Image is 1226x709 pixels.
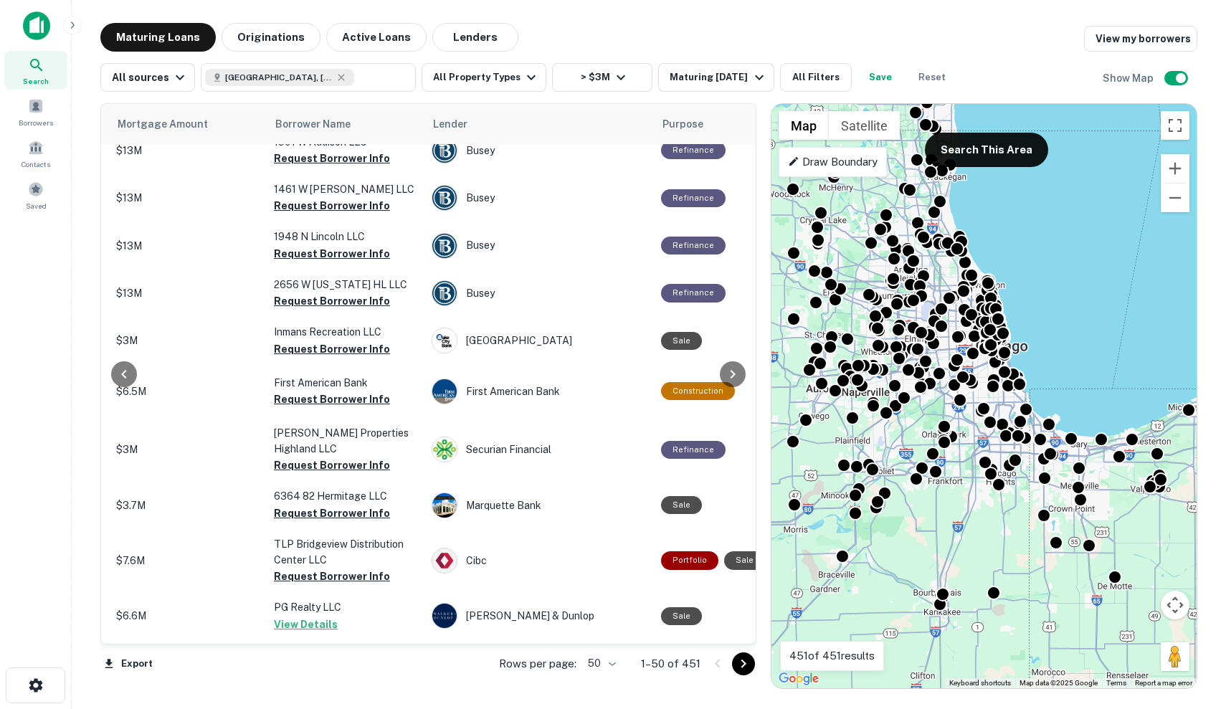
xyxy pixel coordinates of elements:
[1135,679,1192,687] a: Report a map error
[22,158,50,170] span: Contacts
[432,138,457,163] img: picture
[661,496,702,514] div: Sale
[100,63,195,92] button: All sources
[432,281,457,305] img: picture
[112,69,189,86] div: All sources
[432,23,518,52] button: Lenders
[116,608,260,624] p: $6.6M
[582,653,618,674] div: 50
[1106,679,1126,687] a: Terms (opens in new tab)
[661,189,726,207] div: This loan purpose was for refinancing
[432,548,647,574] div: Cibc
[432,493,457,518] img: picture
[274,425,417,457] p: [PERSON_NAME] Properties Highland LLC
[780,63,852,92] button: All Filters
[274,229,417,244] p: 1948 N Lincoln LLC
[19,117,53,128] span: Borrowers
[432,604,457,628] img: picture
[779,111,829,140] button: Show street map
[788,153,878,171] p: Draw Boundary
[661,284,726,302] div: This loan purpose was for refinancing
[26,200,47,211] span: Saved
[909,63,955,92] button: Reset
[4,92,67,131] a: Borrowers
[433,115,467,133] span: Lender
[432,186,457,210] img: picture
[661,141,726,159] div: This loan purpose was for refinancing
[1161,111,1189,140] button: Toggle fullscreen view
[829,111,900,140] button: Show satellite imagery
[274,488,417,504] p: 6364 82 Hermitage LLC
[949,678,1011,688] button: Keyboard shortcuts
[4,176,67,214] a: Saved
[1161,154,1189,183] button: Zoom in
[274,457,390,474] button: Request Borrower Info
[432,328,457,353] img: picture
[326,23,427,52] button: Active Loans
[432,603,647,629] div: [PERSON_NAME] & Dunlop
[274,292,390,310] button: Request Borrower Info
[654,104,805,144] th: Purpose
[661,332,702,350] div: Sale
[274,505,390,522] button: Request Borrower Info
[432,379,457,404] img: picture
[274,391,390,408] button: Request Borrower Info
[775,670,822,688] a: Open this area in Google Maps (opens a new window)
[658,63,774,92] button: Maturing [DATE]
[661,441,726,459] div: This loan purpose was for refinancing
[432,437,457,462] img: picture
[116,143,260,158] p: $13M
[661,237,726,254] div: This loan purpose was for refinancing
[432,185,647,211] div: Busey
[789,647,875,665] p: 451 of 451 results
[109,104,267,144] th: Mortgage Amount
[274,616,338,633] button: View Details
[23,11,50,40] img: capitalize-icon.png
[432,234,457,258] img: picture
[670,69,767,86] div: Maturing [DATE]
[1103,70,1156,86] h6: Show Map
[116,190,260,206] p: $13M
[732,652,755,675] button: Go to next page
[100,23,216,52] button: Maturing Loans
[274,536,417,568] p: TLP Bridgeview Distribution Center LLC
[432,493,647,518] div: Marquette Bank
[116,285,260,301] p: $13M
[274,599,417,615] p: PG Realty LLC
[274,324,417,340] p: Inmans Recreation LLC
[274,150,390,167] button: Request Borrower Info
[422,63,546,92] button: All Property Types
[641,655,700,672] p: 1–50 of 451
[222,23,320,52] button: Originations
[23,75,49,87] span: Search
[925,133,1048,167] button: Search This Area
[661,607,702,625] div: Sale
[100,653,156,675] button: Export
[275,115,351,133] span: Borrower Name
[1161,184,1189,212] button: Zoom out
[116,238,260,254] p: $13M
[432,280,647,306] div: Busey
[771,104,1197,688] div: 0 0
[116,553,260,568] p: $7.6M
[116,498,260,513] p: $3.7M
[116,333,260,348] p: $3M
[1020,679,1098,687] span: Map data ©2025 Google
[274,375,417,391] p: First American Bank
[116,384,260,399] p: $6.5M
[432,379,647,404] div: First American Bank
[4,51,67,90] div: Search
[116,442,260,457] p: $3M
[1154,594,1226,663] iframe: Chat Widget
[499,655,576,672] p: Rows per page:
[432,138,647,163] div: Busey
[4,134,67,173] a: Contacts
[432,548,457,573] img: picture
[274,341,390,358] button: Request Borrower Info
[118,115,227,133] span: Mortgage Amount
[432,233,647,259] div: Busey
[274,277,417,292] p: 2656 W [US_STATE] HL LLC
